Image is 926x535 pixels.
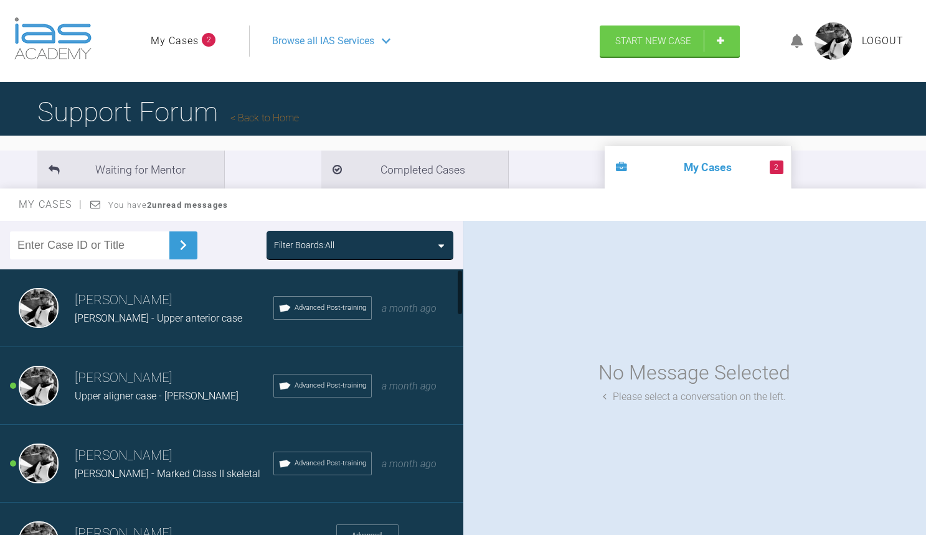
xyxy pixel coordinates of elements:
span: 2 [770,160,783,174]
span: Upper aligner case - [PERSON_NAME] [75,390,239,402]
span: Advanced Post-training [295,302,366,314]
li: My Cases [605,146,791,188]
span: a month ago [382,458,437,470]
div: Please select a conversation on the left. [603,389,786,405]
div: Filter Boards: All [274,238,334,252]
a: Back to Home [230,112,299,124]
h3: [PERSON_NAME] [75,368,273,389]
span: 2 [202,33,215,47]
h1: Support Forum [37,90,299,134]
h3: [PERSON_NAME] [75,290,273,311]
input: Enter Case ID or Title [10,231,169,259]
img: logo-light.3e3ef733.png [14,17,92,60]
span: Start New Case [615,35,691,47]
a: Start New Case [600,26,740,57]
span: My Cases [19,198,83,210]
img: chevronRight.28bd32b0.svg [173,235,193,255]
strong: 2 unread messages [147,200,228,210]
span: Advanced Post-training [295,380,366,391]
li: Completed Cases [321,151,508,188]
a: Logout [862,33,904,49]
li: Waiting for Mentor [37,151,224,188]
h3: [PERSON_NAME] [75,445,273,467]
img: David Birkin [19,444,59,483]
span: [PERSON_NAME] - Upper anterior case [75,312,242,324]
span: Browse all IAS Services [272,33,374,49]
img: David Birkin [19,366,59,406]
img: profile.png [815,22,852,60]
span: Advanced Post-training [295,458,366,469]
a: My Cases [151,33,199,49]
span: [PERSON_NAME] - Marked Class II skeletal [75,468,260,480]
div: No Message Selected [598,357,790,389]
span: You have [108,200,229,210]
img: David Birkin [19,288,59,328]
span: a month ago [382,380,437,392]
span: a month ago [382,302,437,314]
